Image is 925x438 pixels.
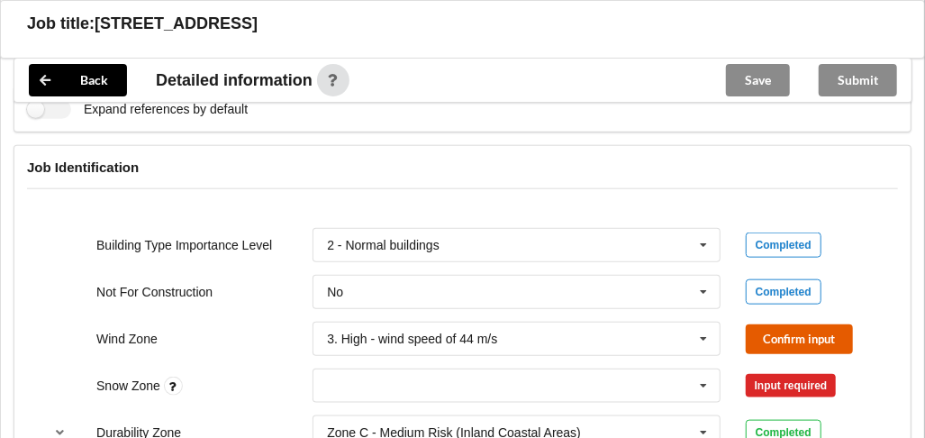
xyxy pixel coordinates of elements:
div: 2 - Normal buildings [327,239,440,251]
div: Input required [746,374,837,397]
span: Detailed information [156,72,313,88]
div: Completed [746,233,821,258]
label: Expand references by default [27,100,248,119]
div: 3. High - wind speed of 44 m/s [327,333,497,345]
label: Snow Zone [96,379,164,393]
h3: Job title: [27,14,95,34]
div: Completed [746,279,821,305]
h3: [STREET_ADDRESS] [95,14,258,34]
h4: Job Identification [27,159,898,176]
label: Building Type Importance Level [96,238,272,252]
label: Not For Construction [96,285,213,299]
button: Confirm input [746,324,853,354]
button: Back [29,64,127,96]
label: Wind Zone [96,332,158,346]
div: No [327,286,343,298]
